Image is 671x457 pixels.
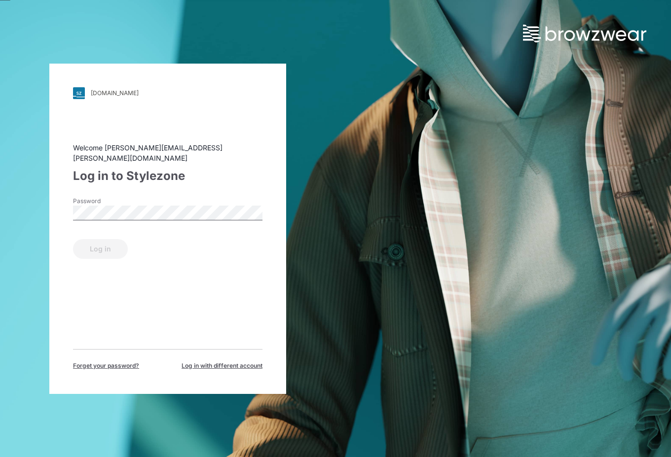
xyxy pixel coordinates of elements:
label: Password [73,197,142,206]
span: Forget your password? [73,361,139,370]
div: Log in to Stylezone [73,167,262,185]
img: svg+xml;base64,PHN2ZyB3aWR0aD0iMjgiIGhlaWdodD0iMjgiIHZpZXdCb3g9IjAgMCAyOCAyOCIgZmlsbD0ibm9uZSIgeG... [73,87,85,99]
div: Welcome [PERSON_NAME][EMAIL_ADDRESS][PERSON_NAME][DOMAIN_NAME] [73,142,262,163]
span: Log in with different account [182,361,262,370]
a: [DOMAIN_NAME] [73,87,262,99]
div: [DOMAIN_NAME] [91,89,139,97]
img: browzwear-logo.73288ffb.svg [523,25,646,42]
